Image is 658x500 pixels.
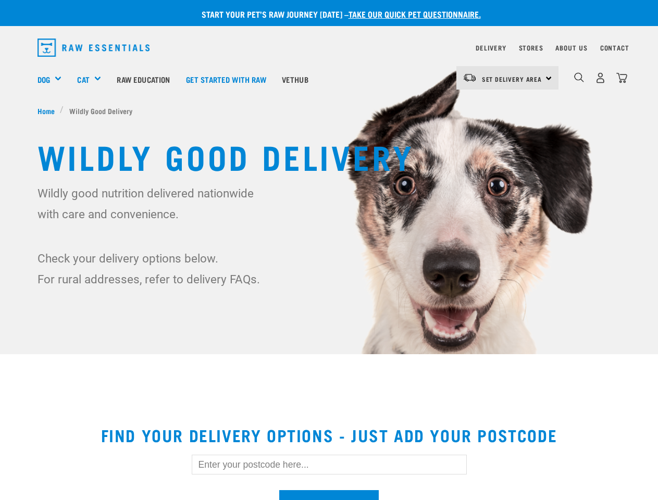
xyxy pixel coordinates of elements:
[38,105,60,116] a: Home
[349,11,481,16] a: take our quick pet questionnaire.
[38,248,271,290] p: Check your delivery options below. For rural addresses, refer to delivery FAQs.
[13,426,645,444] h2: Find your delivery options - just add your postcode
[109,58,178,100] a: Raw Education
[38,105,55,116] span: Home
[29,34,629,61] nav: dropdown navigation
[482,77,542,81] span: Set Delivery Area
[274,58,316,100] a: Vethub
[38,105,621,116] nav: breadcrumbs
[519,46,543,49] a: Stores
[38,39,150,57] img: Raw Essentials Logo
[178,58,274,100] a: Get started with Raw
[463,73,477,82] img: van-moving.png
[192,455,467,474] input: Enter your postcode here...
[574,72,584,82] img: home-icon-1@2x.png
[77,73,89,85] a: Cat
[38,183,271,224] p: Wildly good nutrition delivered nationwide with care and convenience.
[476,46,506,49] a: Delivery
[595,72,606,83] img: user.png
[38,137,621,174] h1: Wildly Good Delivery
[616,72,627,83] img: home-icon@2x.png
[555,46,587,49] a: About Us
[600,46,629,49] a: Contact
[38,73,50,85] a: Dog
